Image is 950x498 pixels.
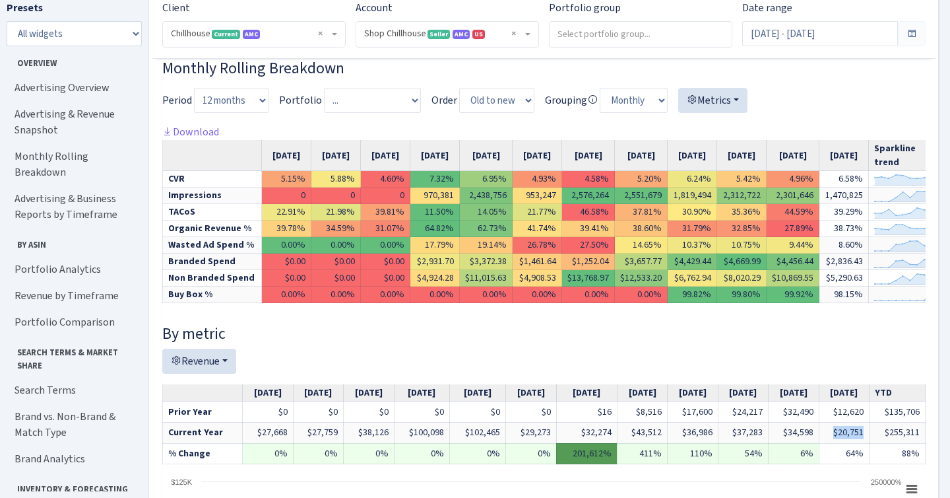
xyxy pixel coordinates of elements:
td: 37.81% [615,204,668,221]
td: 2,551,679 [615,188,668,204]
td: 0.00% [410,287,460,303]
td: $0 [506,402,556,423]
td: 30.90% [668,204,717,221]
td: 953,247 [513,188,562,204]
a: Advertising & Business Reports by Timeframe [7,186,139,228]
td: 0 [361,188,410,204]
button: Metrics [678,88,747,113]
td: 14.05% [460,204,513,221]
td: $1,252.04 [562,254,615,270]
a: Revenue by Timeframe [7,283,139,309]
td: 2,312,722 [717,188,767,204]
a: Brand Analytics [7,446,139,472]
td: 99.80% [717,287,767,303]
td: 4.93% [513,171,562,188]
td: 0 [311,188,361,204]
button: Revenue [162,349,236,374]
label: Portfolio [279,92,322,108]
td: 64.82% [410,221,460,237]
td: 6% [769,443,819,464]
td: 9.44% [767,237,819,254]
th: [DATE] [243,384,293,402]
td: $2,931.70 [410,254,460,270]
td: $32,274 [556,422,617,443]
td: $10,869.55 [767,270,819,287]
td: $8,516 [617,402,667,423]
a: Search Terms [7,377,139,404]
td: $6,762.94 [668,270,717,287]
td: $0 [344,402,394,423]
td: 99.92% [767,287,819,303]
td: 62.73% [460,221,513,237]
td: 4.96% [767,171,819,188]
td: $0 [394,402,450,423]
td: 0% [344,443,394,464]
td: $102,465 [450,422,506,443]
td: Current Year [163,422,243,443]
th: [DATE] [394,384,450,402]
td: $4,924.28 [410,270,460,287]
td: 64% [819,443,869,464]
td: 98.15% [819,287,869,303]
td: 0.00% [361,237,410,254]
th: [DATE] [819,140,869,171]
td: 46.58% [562,204,615,221]
th: [DATE] [460,140,513,171]
td: 0.00% [311,237,361,254]
td: $38,126 [344,422,394,443]
td: 27.50% [562,237,615,254]
td: 10.37% [668,237,717,254]
td: 0% [506,443,556,464]
td: 1,470,825 [819,188,869,204]
td: $0.00 [311,254,361,270]
th: [DATE] [617,384,667,402]
td: $13,768.97 [562,270,615,287]
a: Advertising Overview [7,75,139,101]
td: $0 [243,402,293,423]
td: 21.98% [311,204,361,221]
th: [DATE] [361,140,410,171]
h4: By metric [162,324,926,343]
td: $1,461.64 [513,254,562,270]
td: $0 [450,402,506,423]
td: 26.78% [513,237,562,254]
th: [DATE] [450,384,506,402]
th: [DATE] [717,140,767,171]
text: $125K [171,478,192,486]
td: 0% [293,443,343,464]
td: 10.75% [717,237,767,254]
td: $34,598 [769,422,819,443]
th: [DATE] [410,140,460,171]
td: TACoS [163,204,262,221]
td: 0.00% [262,287,311,303]
th: [DATE] [311,140,361,171]
td: 0% [450,443,506,464]
td: 14.65% [615,237,668,254]
th: [DATE] [562,140,615,171]
td: 5.88% [311,171,361,188]
span: By ASIN [7,233,138,251]
th: [DATE] [718,384,768,402]
td: 32.85% [717,221,767,237]
td: 34.59% [311,221,361,237]
td: 38.73% [819,221,869,237]
td: 8.60% [819,237,869,254]
td: 0 [262,188,311,204]
label: Grouping [545,92,598,108]
input: Select portfolio group... [550,22,732,46]
th: [DATE] [262,140,311,171]
td: Buy Box % [163,287,262,303]
td: 0% [243,443,293,464]
td: $4,669.99 [717,254,767,270]
h3: Widget #38 [162,59,926,78]
td: 88% [869,443,925,464]
label: Order [431,92,457,108]
span: Shop Chillhouse <span class="badge badge-success">Seller</span><span class="badge badge-primary" ... [364,27,522,40]
td: Wasted Ad Spend % [163,237,262,254]
td: 35.36% [717,204,767,221]
span: Shop Chillhouse <span class="badge badge-success">Seller</span><span class="badge badge-primary" ... [356,22,538,47]
td: $135,706 [869,402,925,423]
td: $36,986 [668,422,718,443]
td: 970,381 [410,188,460,204]
td: 4.58% [562,171,615,188]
